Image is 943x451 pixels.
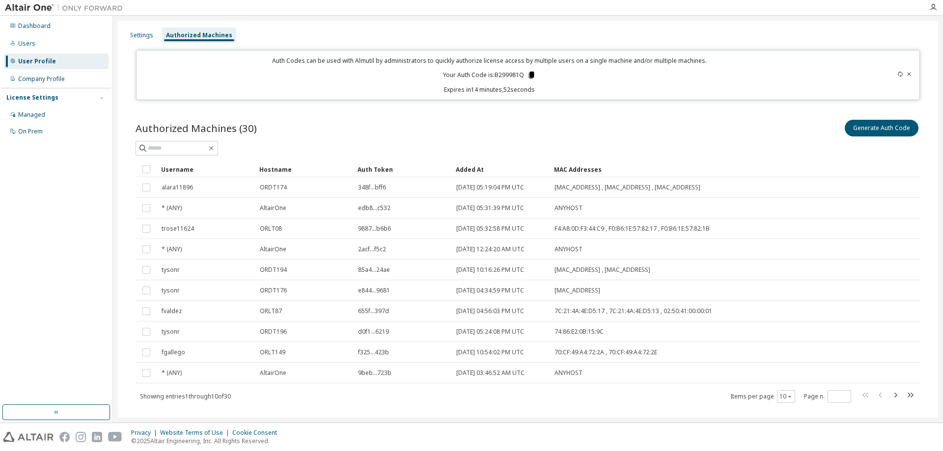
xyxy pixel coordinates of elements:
div: Username [161,161,251,177]
span: [DATE] 05:31:39 PM UTC [456,204,524,212]
div: Added At [456,161,546,177]
div: Company Profile [18,75,65,83]
div: Auth Token [358,161,448,177]
img: instagram.svg [76,432,86,442]
p: © 2025 Altair Engineering, Inc. All Rights Reserved. [131,437,283,445]
button: 10 [779,393,793,400]
div: License Settings [6,94,58,102]
span: edb8...c532 [358,204,390,212]
span: ANYHOST [555,369,582,377]
span: ORLT149 [260,348,285,356]
span: [DATE] 03:46:52 AM UTC [456,369,525,377]
span: [DATE] 05:24:08 PM UTC [456,328,524,336]
span: 9beb...723b [358,369,391,377]
span: fgallego [162,348,185,356]
img: youtube.svg [108,432,122,442]
span: F4:A8:0D:F3:44:C9 , F0:B6:1E:57:82:17 , F0:B6:1E:57:82:1B [555,225,710,233]
span: 9887...b6b6 [358,225,391,233]
p: Your Auth Code is: B299981Q [443,71,536,80]
span: [DATE] 10:16:26 PM UTC [456,266,524,274]
span: ORDT196 [260,328,287,336]
div: Dashboard [18,22,51,30]
span: 2acf...f5c2 [358,245,386,253]
img: Altair One [5,3,128,13]
span: ORDT176 [260,287,287,294]
span: [MAC_ADDRESS] , [MAC_ADDRESS] [555,266,650,274]
div: Cookie Consent [232,429,283,437]
span: Page n. [804,390,851,403]
div: Settings [130,31,153,39]
div: User Profile [18,57,56,65]
span: [DATE] 05:32:58 PM UTC [456,225,524,233]
span: [DATE] 04:34:59 PM UTC [456,287,524,294]
img: altair_logo.svg [3,432,54,442]
div: Users [18,40,35,48]
span: ANYHOST [555,245,582,253]
span: 655f...397d [358,307,389,315]
span: ORDT194 [260,266,287,274]
div: Hostname [259,161,350,177]
span: Showing entries 1 through 10 of 30 [140,392,231,400]
p: Expires in 14 minutes, 52 seconds [142,85,837,94]
span: AltairOne [260,369,286,377]
span: ORLT08 [260,225,282,233]
div: Managed [18,111,45,119]
span: 7C:21:4A:4E:D5:17 , 7C:21:4A:4E:D5:13 , 02:50:41:00:00:01 [555,307,712,315]
span: * (ANY) [162,245,182,253]
div: Website Terms of Use [160,429,232,437]
span: ANYHOST [555,204,582,212]
span: trose11624 [162,225,194,233]
img: linkedin.svg [92,432,102,442]
div: On Prem [18,128,43,135]
span: [DATE] 04:56:03 PM UTC [456,307,524,315]
div: MAC Addresses [554,161,812,177]
span: tysonr [162,287,180,294]
span: [MAC_ADDRESS] , [MAC_ADDRESS] , [MAC_ADDRESS] [555,184,700,191]
span: [MAC_ADDRESS] [555,287,600,294]
span: e844...9681 [358,287,390,294]
img: facebook.svg [59,432,70,442]
p: Auth Codes can be used with Almutil by administrators to quickly authorize license access by mult... [142,56,837,65]
span: d0f1...6219 [358,328,389,336]
div: Privacy [131,429,160,437]
span: 348f...bff6 [358,184,386,191]
span: Items per page [730,390,795,403]
button: Generate Auth Code [845,120,918,136]
span: tysonr [162,328,180,336]
span: fvaldez [162,307,182,315]
div: Authorized Machines [166,31,232,39]
span: ORDT174 [260,184,287,191]
span: [DATE] 12:24:20 AM UTC [456,245,525,253]
span: f325...423b [358,348,389,356]
span: tysonr [162,266,180,274]
span: 70:CF:49:A4:72:2A , 70:CF:49:A4:72:2E [555,348,657,356]
span: alara11896 [162,184,193,191]
span: [DATE] 10:54:02 PM UTC [456,348,524,356]
span: 74:86:E2:0B:15:9C [555,328,604,336]
span: Authorized Machines (30) [136,121,257,135]
span: [DATE] 05:19:04 PM UTC [456,184,524,191]
span: * (ANY) [162,204,182,212]
span: 85a4...24ae [358,266,390,274]
span: ORLT87 [260,307,282,315]
span: AltairOne [260,245,286,253]
span: AltairOne [260,204,286,212]
span: * (ANY) [162,369,182,377]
